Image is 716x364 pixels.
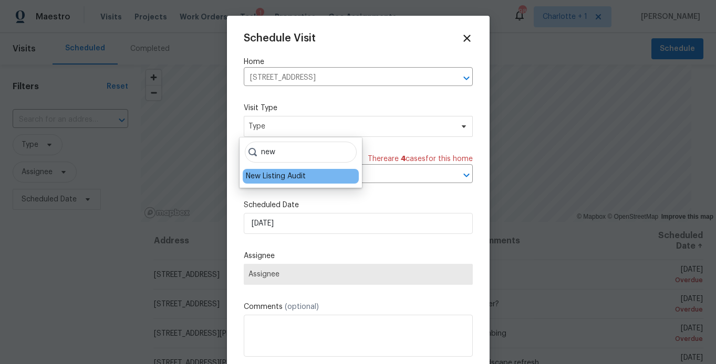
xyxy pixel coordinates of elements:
span: Assignee [248,270,468,279]
span: Schedule Visit [244,33,316,44]
div: New Listing Audit [246,171,306,181]
label: Assignee [244,251,473,261]
input: M/D/YYYY [244,213,473,234]
span: 4 [401,155,406,163]
span: (optional) [285,303,319,311]
button: Open [459,71,474,85]
input: Enter in an address [244,70,443,86]
label: Visit Type [244,103,473,113]
label: Scheduled Date [244,200,473,210]
button: Open [459,168,474,183]
label: Home [244,57,473,67]
span: There are case s for this home [368,154,473,164]
label: Comments [244,302,473,312]
span: Type [248,121,453,132]
span: Close [461,33,473,44]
